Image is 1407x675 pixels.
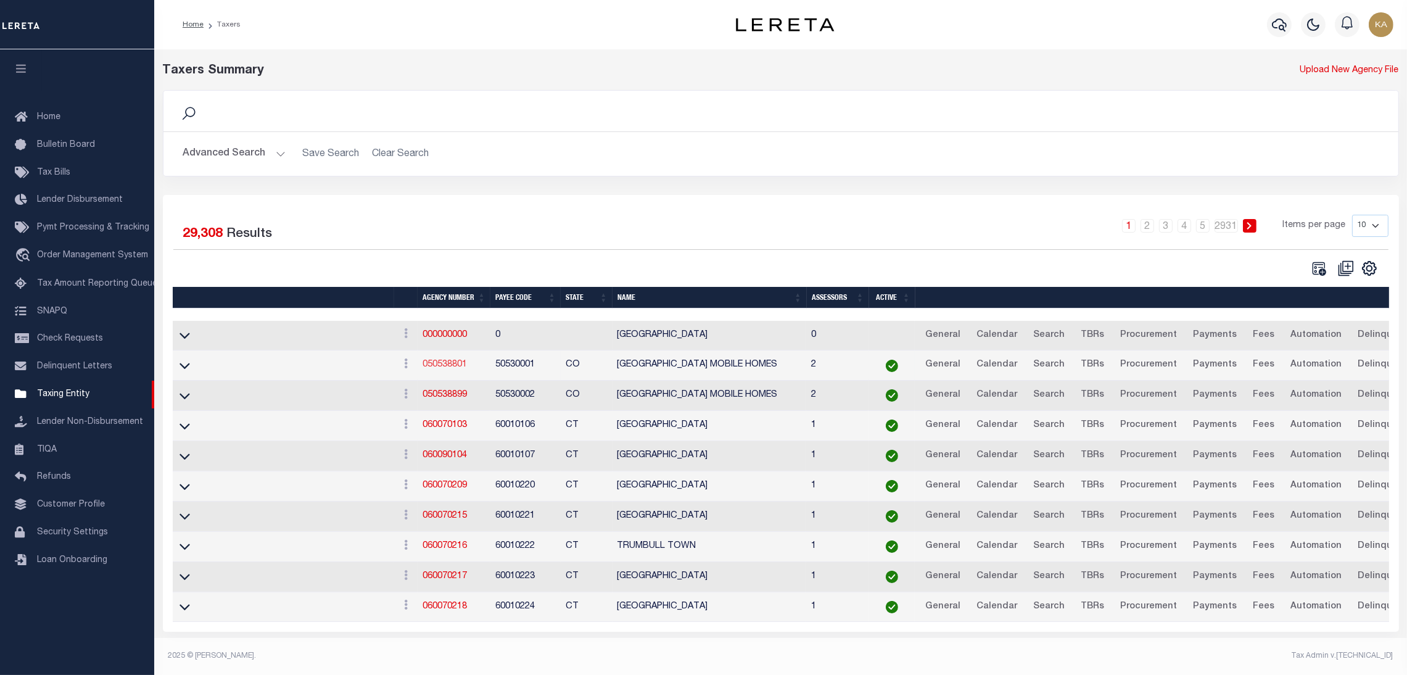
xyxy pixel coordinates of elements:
[971,326,1023,346] a: Calendar
[163,62,1086,80] div: Taxers Summary
[423,602,467,611] a: 060070218
[183,21,204,28] a: Home
[1247,507,1280,526] a: Fees
[37,334,103,343] span: Check Requests
[490,287,561,309] th: Payee Code: activate to sort column ascending
[1247,386,1280,405] a: Fees
[37,445,57,453] span: TIQA
[15,248,35,264] i: travel_explore
[1187,507,1242,526] a: Payments
[886,480,898,492] img: check-icon-green.svg
[613,532,807,562] td: TRUMBULL TOWN
[561,562,613,592] td: CT
[1141,219,1154,233] a: 2
[183,142,286,166] button: Advanced Search
[886,420,898,432] img: check-icon-green.svg
[1028,476,1070,496] a: Search
[886,601,898,613] img: check-icon-green.svg
[1187,446,1242,466] a: Payments
[1247,537,1280,557] a: Fees
[971,507,1023,526] a: Calendar
[204,19,241,30] li: Taxers
[37,528,108,537] span: Security Settings
[806,502,869,532] td: 1
[1115,507,1182,526] a: Procurement
[1285,597,1347,617] a: Automation
[37,196,123,204] span: Lender Disbursement
[561,502,613,532] td: CT
[613,471,807,502] td: [GEOGRAPHIC_DATA]
[37,168,70,177] span: Tax Bills
[806,471,869,502] td: 1
[806,411,869,441] td: 1
[1115,537,1182,557] a: Procurement
[971,386,1023,405] a: Calendar
[971,537,1023,557] a: Calendar
[1247,446,1280,466] a: Fees
[1028,446,1070,466] a: Search
[1369,12,1393,37] img: svg+xml;base64,PHN2ZyB4bWxucz0iaHR0cDovL3d3dy53My5vcmcvMjAwMC9zdmciIHBvaW50ZXItZXZlbnRzPSJub25lIi...
[561,532,613,562] td: CT
[1075,507,1110,526] a: TBRs
[920,597,966,617] a: General
[1283,219,1346,233] span: Items per page
[490,381,561,411] td: 50530002
[920,476,966,496] a: General
[1285,416,1347,436] a: Automation
[423,511,467,520] a: 060070215
[1122,219,1136,233] a: 1
[613,592,807,623] td: [GEOGRAPHIC_DATA]
[1247,416,1280,436] a: Fees
[37,418,143,426] span: Lender Non-Disbursement
[490,592,561,623] td: 60010224
[920,507,966,526] a: General
[37,280,157,288] span: Tax Amount Reporting Queue
[1159,219,1173,233] a: 3
[1196,219,1210,233] a: 5
[490,502,561,532] td: 60010221
[920,446,966,466] a: General
[1247,476,1280,496] a: Fees
[423,451,467,460] a: 060090104
[37,223,149,232] span: Pymt Processing & Tracking
[1075,537,1110,557] a: TBRs
[37,307,67,315] span: SNAPQ
[613,381,807,411] td: [GEOGRAPHIC_DATA] MOBILE HOMES
[920,416,966,436] a: General
[806,592,869,623] td: 1
[886,571,898,583] img: check-icon-green.svg
[490,321,561,351] td: 0
[1285,355,1347,375] a: Automation
[227,225,273,244] label: Results
[37,390,89,399] span: Taxing Entity
[971,597,1023,617] a: Calendar
[920,537,966,557] a: General
[1115,476,1182,496] a: Procurement
[37,500,105,509] span: Customer Profile
[1115,386,1182,405] a: Procurement
[1187,597,1242,617] a: Payments
[1187,386,1242,405] a: Payments
[886,510,898,523] img: check-icon-green.svg
[490,411,561,441] td: 60010106
[920,386,966,405] a: General
[423,331,467,339] a: 000000000
[423,542,467,550] a: 060070216
[1075,597,1110,617] a: TBRs
[1075,476,1110,496] a: TBRs
[561,350,613,381] td: CO
[1075,567,1110,587] a: TBRs
[1187,326,1242,346] a: Payments
[736,18,835,31] img: logo-dark.svg
[886,389,898,402] img: check-icon-green.svg
[806,532,869,562] td: 1
[1187,416,1242,436] a: Payments
[37,362,112,371] span: Delinquent Letters
[159,650,781,661] div: 2025 © [PERSON_NAME].
[1028,537,1070,557] a: Search
[1075,386,1110,405] a: TBRs
[1075,326,1110,346] a: TBRs
[1115,326,1182,346] a: Procurement
[806,562,869,592] td: 1
[1285,537,1347,557] a: Automation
